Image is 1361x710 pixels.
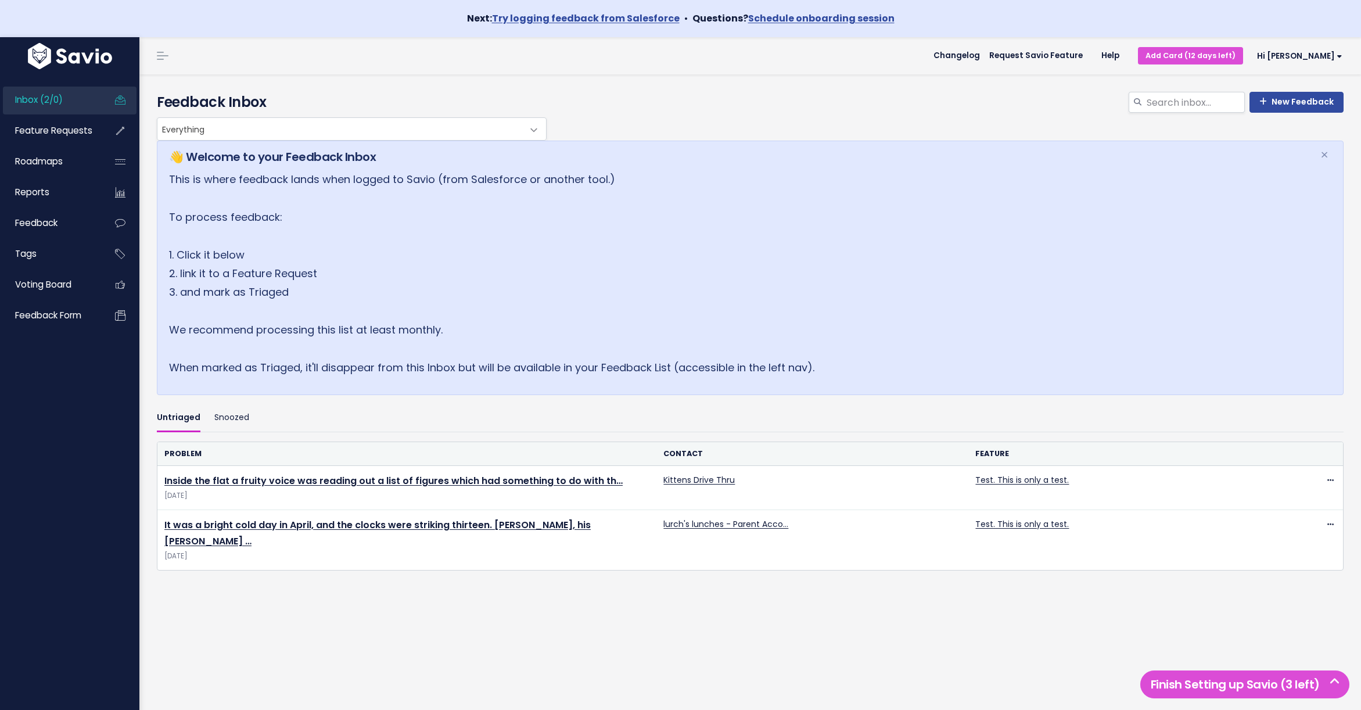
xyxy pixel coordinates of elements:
h5: Finish Setting up Savio (3 left) [1145,676,1344,693]
a: Request Savio Feature [980,47,1092,64]
button: Close [1309,141,1340,169]
span: [DATE] [164,490,649,502]
a: Snoozed [214,404,249,432]
a: Help [1092,47,1129,64]
span: Inbox (2/0) [15,94,63,106]
th: Problem [157,442,656,466]
span: Changelog [933,52,980,60]
span: Feedback form [15,309,81,321]
a: Tags [3,241,96,267]
a: Voting Board [3,271,96,298]
span: Voting Board [15,278,71,291]
a: Schedule onboarding session [748,12,895,25]
span: Tags [15,248,37,260]
strong: Questions? [692,12,895,25]
a: It was a bright cold day in April, and the clocks were striking thirteen. [PERSON_NAME], his [PER... [164,518,591,548]
a: Reports [3,179,96,206]
span: × [1320,145,1328,164]
a: Kittens Drive Thru [663,474,735,486]
a: New Feedback [1249,92,1344,113]
strong: Next: [467,12,680,25]
span: • [684,12,688,25]
input: Search inbox... [1145,92,1245,113]
a: Test. This is only a test. [975,474,1069,486]
a: Roadmaps [3,148,96,175]
a: Hi [PERSON_NAME] [1243,47,1352,65]
th: Contact [656,442,968,466]
span: Feedback [15,217,58,229]
a: Feedback [3,210,96,236]
span: Everything [157,118,523,140]
span: Feature Requests [15,124,92,137]
span: Roadmaps [15,155,63,167]
span: [DATE] [164,550,649,562]
span: Everything [157,117,547,141]
a: Inside the flat a fruity voice was reading out a list of figures which had something to do with th… [164,474,623,487]
p: This is where feedback lands when logged to Savio (from Salesforce or another tool.) To process f... [169,170,1306,377]
a: Add Card (12 days left) [1138,47,1243,64]
ul: Filter feature requests [157,404,1344,432]
th: Feature [968,442,1280,466]
h5: 👋 Welcome to your Feedback Inbox [169,148,1306,166]
a: Feature Requests [3,117,96,144]
a: Try logging feedback from Salesforce [492,12,680,25]
h4: Feedback Inbox [157,92,1344,113]
a: Untriaged [157,404,200,432]
span: Hi [PERSON_NAME] [1257,52,1342,60]
a: Feedback form [3,302,96,329]
a: Inbox (2/0) [3,87,96,113]
a: lurch's lunches - Parent Acco… [663,518,788,530]
img: logo-white.9d6f32f41409.svg [25,43,115,69]
a: Test. This is only a test. [975,518,1069,530]
span: Reports [15,186,49,198]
